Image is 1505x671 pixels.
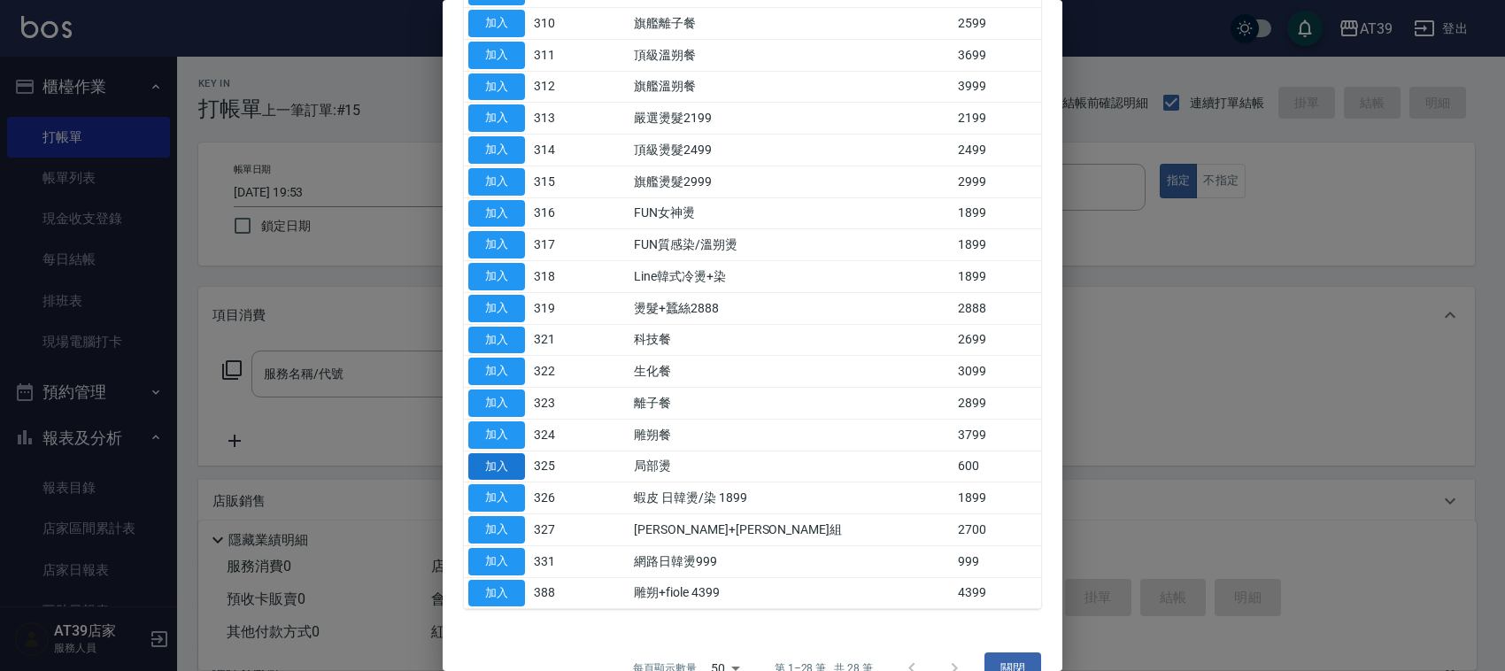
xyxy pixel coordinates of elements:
button: 加入 [468,548,525,575]
td: 生化餐 [629,356,953,388]
td: 雕朔+fiole 4399 [629,577,953,609]
td: 600 [953,451,1041,482]
button: 加入 [468,389,525,417]
td: 旗艦燙髮2999 [629,166,953,197]
td: 2699 [953,324,1041,356]
td: 319 [529,292,580,324]
td: 325 [529,451,580,482]
td: FUN質感染/溫朔燙 [629,229,953,261]
button: 加入 [468,168,525,196]
button: 加入 [468,10,525,37]
button: 加入 [468,453,525,481]
button: 加入 [468,73,525,101]
td: 313 [529,103,580,135]
button: 加入 [468,200,525,228]
td: 310 [529,8,580,40]
td: 頂級溫朔餐 [629,39,953,71]
button: 加入 [468,580,525,607]
button: 加入 [468,516,525,544]
td: 311 [529,39,580,71]
button: 加入 [468,263,525,290]
td: 4399 [953,577,1041,609]
button: 加入 [468,42,525,69]
td: 燙髮+蠶絲2888 [629,292,953,324]
td: 2199 [953,103,1041,135]
td: 科技餐 [629,324,953,356]
td: 2888 [953,292,1041,324]
td: 318 [529,261,580,293]
td: 2700 [953,514,1041,546]
td: 327 [529,514,580,546]
td: 324 [529,419,580,451]
td: 2599 [953,8,1041,40]
td: 網路日韓燙999 [629,545,953,577]
td: 局部燙 [629,451,953,482]
td: 3999 [953,71,1041,103]
td: 312 [529,71,580,103]
td: 999 [953,545,1041,577]
td: 頂級燙髮2499 [629,135,953,166]
button: 加入 [468,136,525,164]
td: 蝦皮 日韓燙/染 1899 [629,482,953,514]
td: 3799 [953,419,1041,451]
button: 加入 [468,358,525,385]
td: 322 [529,356,580,388]
td: 雕朔餐 [629,419,953,451]
td: 2999 [953,166,1041,197]
td: 331 [529,545,580,577]
td: 旗艦離子餐 [629,8,953,40]
td: 1899 [953,229,1041,261]
button: 加入 [468,295,525,322]
td: 離子餐 [629,388,953,420]
button: 加入 [468,231,525,258]
td: 388 [529,577,580,609]
button: 加入 [468,104,525,132]
td: 314 [529,135,580,166]
td: 316 [529,197,580,229]
button: 加入 [468,484,525,512]
td: 2899 [953,388,1041,420]
td: 315 [529,166,580,197]
td: 1899 [953,261,1041,293]
td: 323 [529,388,580,420]
td: FUN女神燙 [629,197,953,229]
td: 旗艦溫朔餐 [629,71,953,103]
td: 2499 [953,135,1041,166]
td: 3099 [953,356,1041,388]
td: Line韓式冷燙+染 [629,261,953,293]
td: 317 [529,229,580,261]
td: 326 [529,482,580,514]
td: 嚴選燙髮2199 [629,103,953,135]
td: 3699 [953,39,1041,71]
button: 加入 [468,327,525,354]
td: 321 [529,324,580,356]
button: 加入 [468,421,525,449]
td: [PERSON_NAME]+[PERSON_NAME]組 [629,514,953,546]
td: 1899 [953,482,1041,514]
td: 1899 [953,197,1041,229]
